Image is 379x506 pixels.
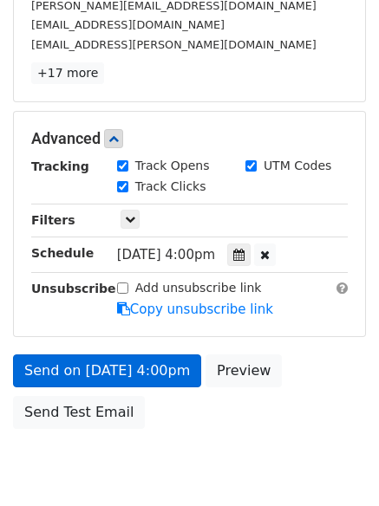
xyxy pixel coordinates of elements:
a: Send Test Email [13,396,145,429]
small: [EMAIL_ADDRESS][DOMAIN_NAME] [31,18,225,31]
strong: Unsubscribe [31,282,116,295]
label: UTM Codes [264,157,331,175]
a: +17 more [31,62,104,84]
iframe: Chat Widget [292,423,379,506]
a: Send on [DATE] 4:00pm [13,354,201,387]
span: [DATE] 4:00pm [117,247,215,263]
label: Add unsubscribe link [135,279,262,297]
a: Preview [206,354,282,387]
small: [EMAIL_ADDRESS][PERSON_NAME][DOMAIN_NAME] [31,38,317,51]
a: Copy unsubscribe link [117,302,273,317]
label: Track Opens [135,157,210,175]
strong: Schedule [31,246,94,260]
strong: Filters [31,213,75,227]
label: Track Clicks [135,178,206,196]
h5: Advanced [31,129,348,148]
strong: Tracking [31,159,89,173]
